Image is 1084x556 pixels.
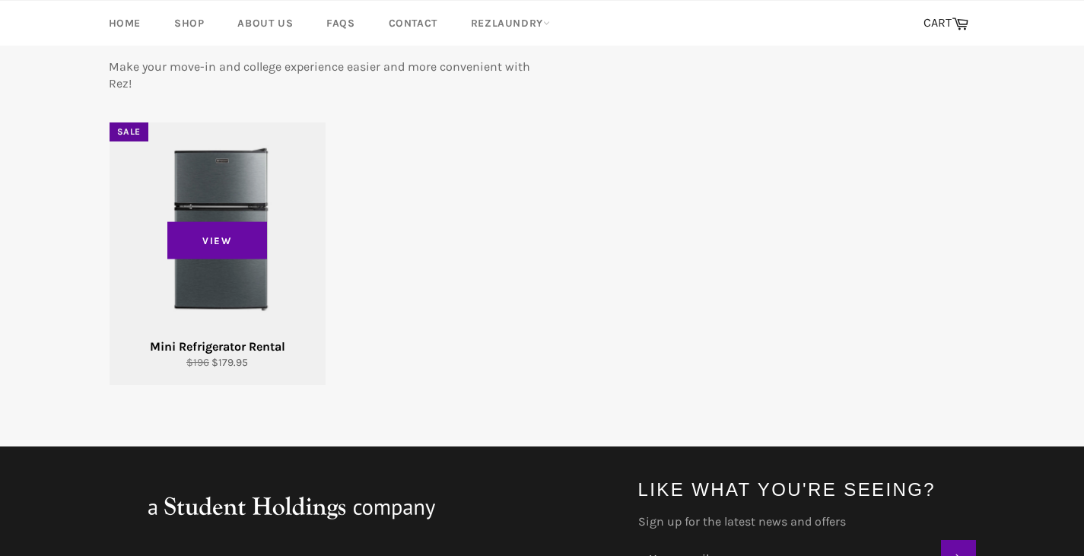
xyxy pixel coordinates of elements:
a: Mini Refrigerator Rental Mini Refrigerator Rental $196 $179.95 View [109,122,326,386]
a: RezLaundry [456,1,565,46]
a: FAQs [311,1,370,46]
label: Sign up for the latest news and offers [638,513,976,530]
img: aStudentHoldingsNFPcompany_large.png [109,477,474,538]
a: Contact [374,1,453,46]
a: About Us [222,1,308,46]
h4: Like what you're seeing? [638,477,976,502]
a: Shop [159,1,219,46]
a: Home [94,1,156,46]
p: Make your move-in and college experience easier and more convenient with Rez! [109,59,542,92]
span: View [167,221,268,259]
a: CART [916,8,976,40]
div: Mini Refrigerator Rental [119,338,316,355]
